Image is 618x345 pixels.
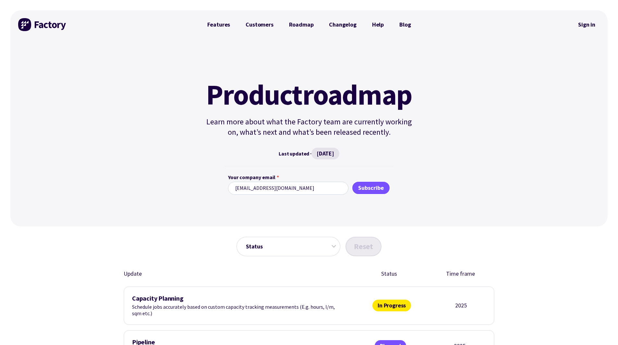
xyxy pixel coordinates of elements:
p: Learn more about what the Factory team are currently working on, what’s next and what’s been rele... [203,117,415,137]
div: Schedule jobs accurately based on custom capacity tracking measurements (E.g. hours, l/m, sqm etc.) [132,295,340,316]
nav: Primary Navigation [200,18,419,31]
a: Features [200,18,238,31]
button: Reset [345,237,382,256]
a: Sign in [574,17,600,32]
h1: Product [203,80,415,109]
mark: roadmap [302,80,412,109]
div: Status [370,269,409,279]
a: Changelog [321,18,364,31]
h3: Capacity Planning [132,295,340,302]
span: [DATE] [311,148,339,159]
a: Help [364,18,392,31]
input: Subscribe [352,181,390,195]
span: Your company email [228,173,275,182]
a: Customers [238,18,281,31]
div: Update [124,269,337,279]
div: Time frame [441,269,480,279]
nav: Secondary Navigation [574,17,600,32]
a: Blog [392,18,418,31]
a: Roadmap [281,18,321,31]
img: Factory [18,18,67,31]
div: Last updated · [203,148,415,159]
span: In Progress [372,300,411,311]
div: 2025 [444,302,478,309]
